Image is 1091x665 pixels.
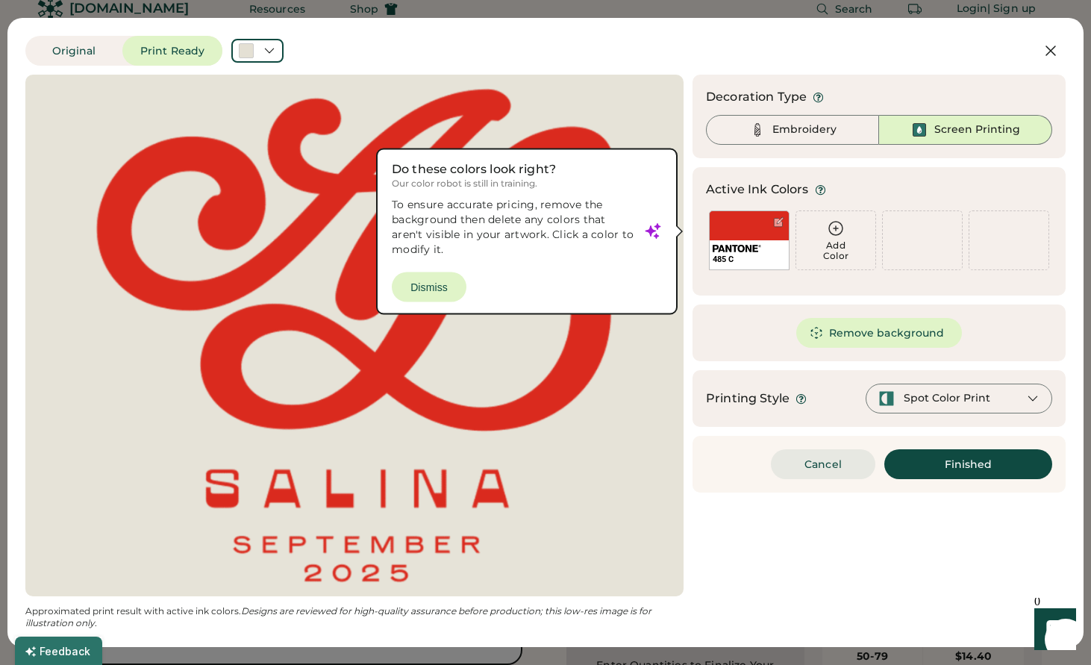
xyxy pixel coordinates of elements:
div: Embroidery [772,122,837,137]
div: Screen Printing [934,122,1020,137]
img: Thread%20-%20Unselected.svg [748,121,766,139]
em: Designs are reviewed for high-quality assurance before production; this low-res image is for illu... [25,605,654,628]
img: Ink%20-%20Selected.svg [910,121,928,139]
div: Printing Style [706,390,790,408]
iframe: Front Chat [1020,598,1084,662]
img: spot-color-green.svg [878,390,895,407]
div: Approximated print result with active ink colors. [25,605,684,629]
button: Finished [884,449,1052,479]
button: Cancel [771,449,875,479]
div: Spot Color Print [904,391,990,406]
img: 1024px-Pantone_logo.svg.png [713,245,761,252]
button: Remove background [796,318,963,348]
div: Active Ink Colors [706,181,809,199]
button: Print Ready [122,36,222,66]
div: Add Color [796,240,875,261]
div: Decoration Type [706,88,807,106]
button: Original [25,36,122,66]
div: 485 C [713,254,786,265]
